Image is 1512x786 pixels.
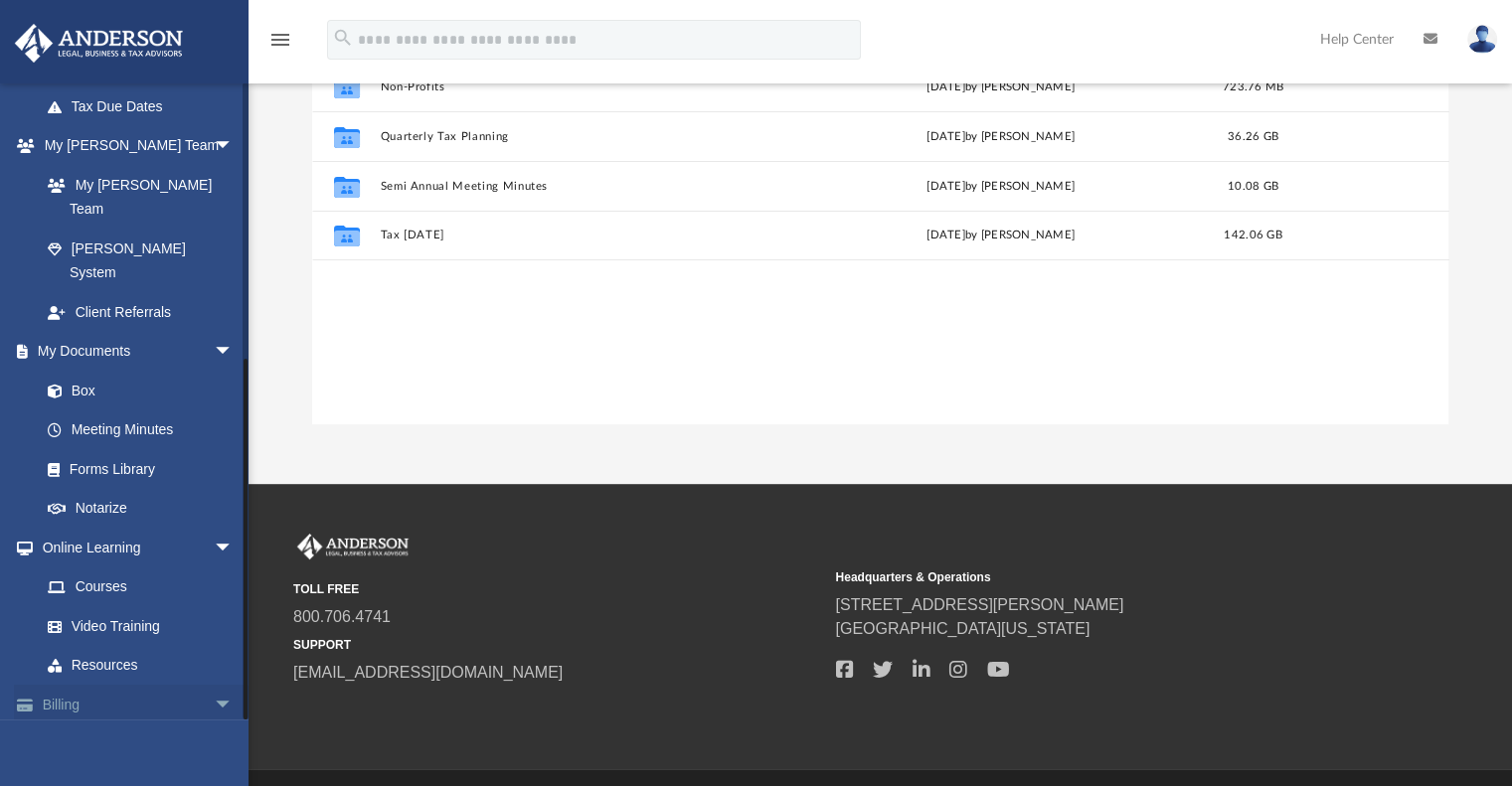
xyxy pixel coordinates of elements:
small: SUPPORT [293,636,821,654]
img: Anderson Advisors Platinum Portal [9,24,189,63]
button: Quarterly Tax Planning [380,130,787,143]
a: 800.706.4741 [293,608,391,625]
span: arrow_drop_down [214,528,253,568]
i: search [332,27,354,49]
span: arrow_drop_down [214,126,253,167]
a: Billingarrow_drop_down [14,685,263,724]
a: menu [268,38,292,52]
a: My Documentsarrow_drop_down [14,332,253,372]
button: Semi Annual Meeting Minutes [380,180,787,193]
a: My [PERSON_NAME] Team [28,165,244,229]
a: Client Referrals [28,292,253,332]
a: My [PERSON_NAME] Teamarrow_drop_down [14,126,253,166]
span: 10.08 GB [1227,181,1277,192]
small: Headquarters & Operations [835,568,1363,586]
button: Non-Profits [380,80,787,93]
a: [EMAIL_ADDRESS][DOMAIN_NAME] [293,664,563,681]
div: grid [312,12,1449,423]
div: [DATE] by [PERSON_NAME] [796,128,1204,146]
img: Anderson Advisors Platinum Portal [293,534,413,559]
i: menu [268,28,292,52]
a: Notarize [28,489,253,529]
button: Tax [DATE] [380,230,787,242]
a: [GEOGRAPHIC_DATA][US_STATE] [835,620,1090,637]
a: Forms Library [28,449,244,489]
a: Online Learningarrow_drop_down [14,528,253,567]
span: arrow_drop_down [214,685,253,725]
a: Tax Due Dates [28,86,263,126]
a: Resources [28,646,253,686]
a: Video Training [28,606,244,646]
small: TOLL FREE [293,580,821,598]
span: 36.26 GB [1227,131,1277,142]
span: 142.06 GB [1224,231,1281,241]
a: [STREET_ADDRESS][PERSON_NAME] [835,596,1123,613]
img: User Pic [1467,25,1497,54]
span: 723.76 MB [1222,81,1282,92]
a: Meeting Minutes [28,410,253,450]
div: [DATE] by [PERSON_NAME] [796,79,1204,96]
a: Courses [28,567,253,607]
span: arrow_drop_down [214,332,253,373]
div: [DATE] by [PERSON_NAME] [796,178,1204,196]
a: Box [28,371,244,410]
a: [PERSON_NAME] System [28,229,253,292]
div: [DATE] by [PERSON_NAME] [796,228,1204,245]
